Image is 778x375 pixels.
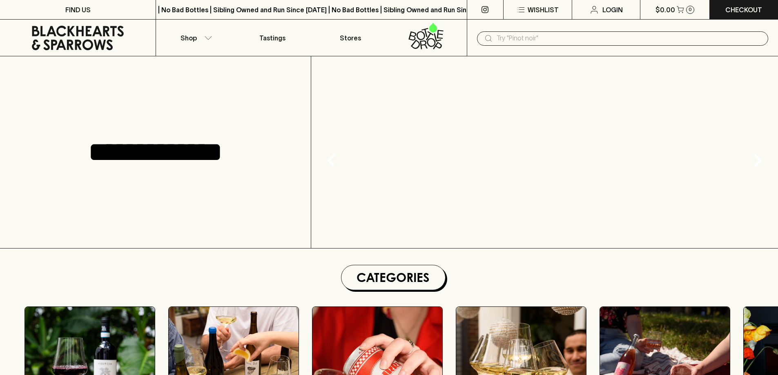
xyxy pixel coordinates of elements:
p: Wishlist [528,5,559,15]
button: Next [741,144,774,177]
p: Checkout [725,5,762,15]
a: Stores [312,20,389,56]
input: Try "Pinot noir" [497,32,762,45]
p: Stores [340,33,361,43]
img: gif;base64,R0lGODlhAQABAAAAACH5BAEKAAEALAAAAAABAAEAAAICTAEAOw== [311,56,778,248]
a: Tastings [234,20,311,56]
button: Shop [156,20,234,56]
p: Login [602,5,623,15]
p: $0.00 [655,5,675,15]
button: Previous [315,144,348,177]
p: 0 [689,7,692,12]
p: Shop [181,33,197,43]
p: Tastings [259,33,285,43]
h1: Categories [345,268,442,286]
p: FIND US [65,5,91,15]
